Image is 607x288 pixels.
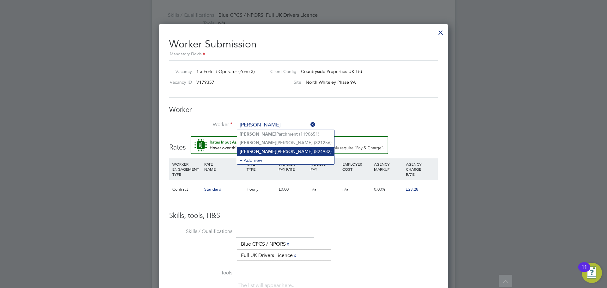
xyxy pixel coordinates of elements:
[169,105,438,114] h3: Worker
[237,130,334,138] li: Parchment (1190651)
[265,69,297,74] label: Client Config
[240,132,276,137] b: [PERSON_NAME]
[237,120,316,130] input: Search for...
[191,136,388,154] button: Rate Assistant
[169,228,232,235] label: Skills / Qualifications
[245,158,277,175] div: RATE TYPE
[237,156,334,164] li: + Add new
[341,158,373,175] div: EMPLOYER COST
[169,211,438,220] h3: Skills, tools, H&S
[406,187,418,192] span: £23.28
[277,158,309,175] div: WORKER PAY RATE
[342,187,348,192] span: n/a
[169,270,232,276] label: Tools
[301,69,362,74] span: Countryside Properties UK Ltd
[286,240,290,248] a: x
[277,180,309,199] div: £0.00
[237,138,334,147] li: [PERSON_NAME] (821256)
[169,136,438,152] h3: Rates
[306,79,356,85] span: North Whiteley Phase 9A
[167,69,192,74] label: Vacancy
[240,140,276,145] b: [PERSON_NAME]
[196,79,214,85] span: V179357
[245,180,277,199] div: Hourly
[204,187,221,192] span: Standard
[372,158,404,175] div: AGENCY MARKUP
[238,240,293,248] li: Blue CPCS / NPORS
[582,263,602,283] button: Open Resource Center, 11 new notifications
[309,158,341,175] div: HOLIDAY PAY
[169,51,438,58] div: Mandatory Fields
[171,158,203,180] div: WORKER ENGAGEMENT TYPE
[581,267,587,275] div: 11
[374,187,385,192] span: 0.00%
[237,147,334,156] li: [PERSON_NAME] (824982)
[169,33,438,58] h2: Worker Submission
[238,251,300,260] li: Full UK Drivers Licence
[171,180,203,199] div: Contract
[404,158,436,180] div: AGENCY CHARGE RATE
[265,79,301,85] label: Site
[240,149,276,154] b: [PERSON_NAME]
[196,69,255,74] span: 1 x Forklift Operator (Zone 3)
[310,187,316,192] span: n/a
[293,251,297,260] a: x
[167,79,192,85] label: Vacancy ID
[169,121,232,128] label: Worker
[203,158,245,175] div: RATE NAME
